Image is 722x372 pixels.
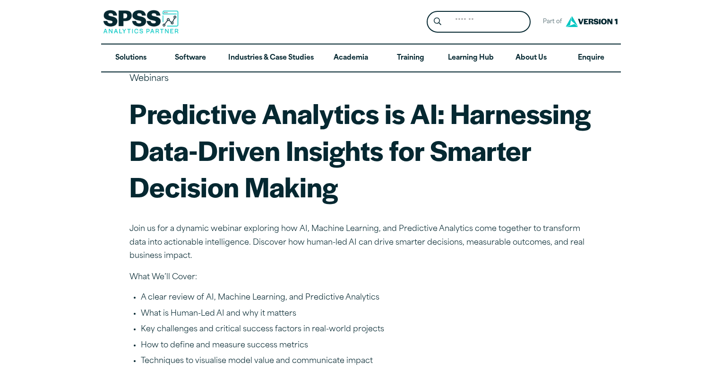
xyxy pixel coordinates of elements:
[101,44,621,72] nav: Desktop version of site main menu
[103,10,179,34] img: SPSS Analytics Partner
[221,44,321,72] a: Industries & Case Studies
[538,15,563,29] span: Part of
[129,271,593,284] p: What We’ll Cover:
[141,355,593,368] li: Techniques to visualise model value and communicate impact
[129,72,593,86] p: Webinars
[429,13,447,31] button: Search magnifying glass icon
[561,44,621,72] a: Enquire
[501,44,561,72] a: About Us
[434,18,441,26] svg: Search magnifying glass icon
[563,13,620,30] img: Version1 Logo
[129,95,593,205] h1: Predictive Analytics is AI: Harnessing Data-Driven Insights for Smarter Decision Making
[141,292,593,304] li: A clear review of AI, Machine Learning, and Predictive Analytics
[440,44,501,72] a: Learning Hub
[141,340,593,352] li: How to define and measure success metrics
[141,308,593,320] li: What is Human-Led AI and why it matters
[381,44,440,72] a: Training
[141,324,593,336] li: Key challenges and critical success factors in real-world projects
[427,11,531,33] form: Site Header Search Form
[161,44,220,72] a: Software
[101,44,161,72] a: Solutions
[129,222,593,263] p: Join us for a dynamic webinar exploring how AI, Machine Learning, and Predictive Analytics come t...
[321,44,381,72] a: Academia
